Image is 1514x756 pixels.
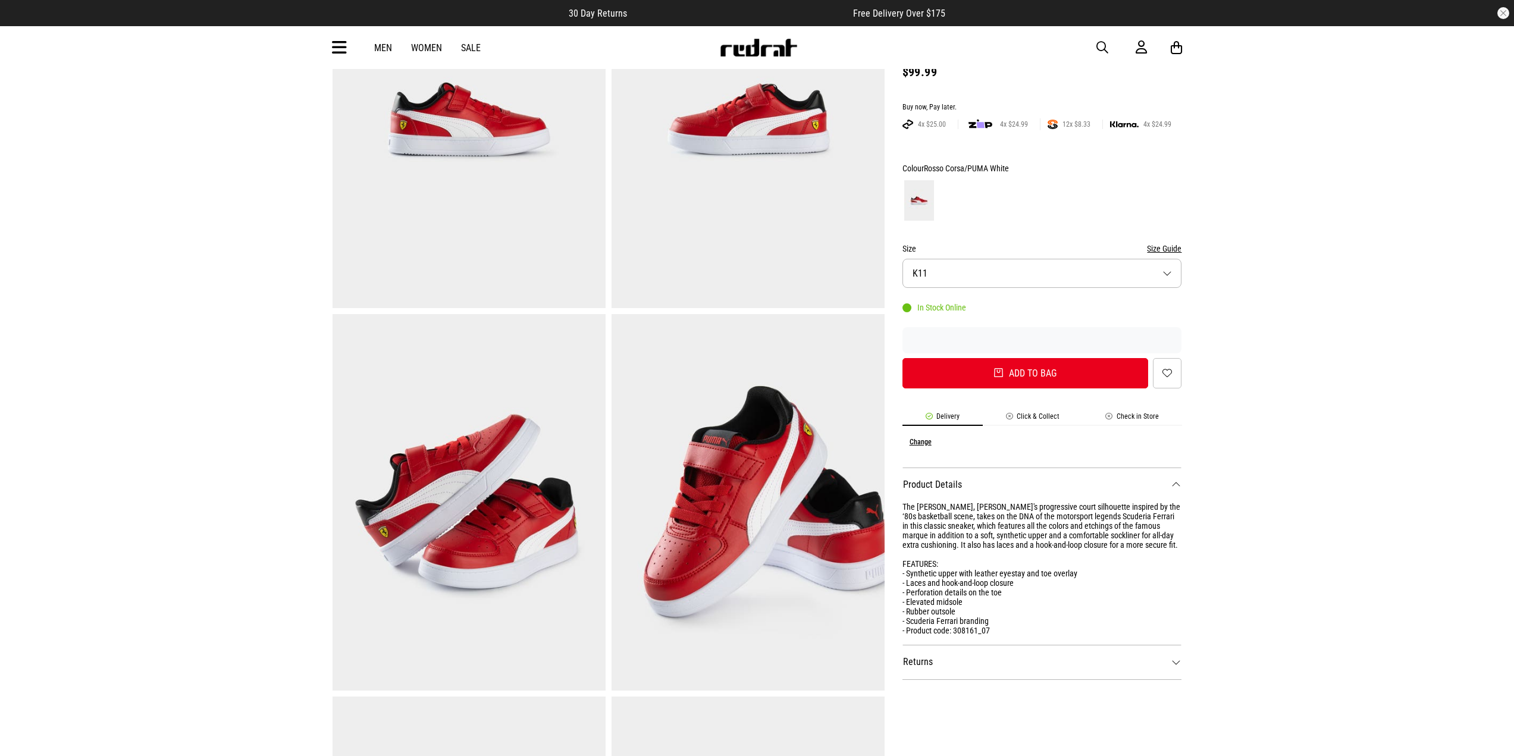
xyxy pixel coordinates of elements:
[910,438,932,446] button: Change
[902,334,1182,346] iframe: Customer reviews powered by Trustpilot
[902,412,983,426] li: Delivery
[902,161,1182,175] div: Colour
[995,120,1033,129] span: 4x $24.99
[853,8,945,19] span: Free Delivery Over $175
[924,164,1009,173] span: Rosso Corsa/PUMA White
[902,241,1182,256] div: Size
[902,358,1149,388] button: Add to bag
[1048,120,1058,129] img: SPLITPAY
[411,42,442,54] a: Women
[902,120,913,129] img: AFTERPAY
[10,5,45,40] button: Open LiveChat chat widget
[1147,241,1181,256] button: Size Guide
[1110,121,1139,128] img: KLARNA
[651,7,829,19] iframe: Customer reviews powered by Trustpilot
[902,303,966,312] div: In Stock Online
[902,645,1182,679] dt: Returns
[1139,120,1176,129] span: 4x $24.99
[968,118,992,130] img: zip
[913,120,951,129] span: 4x $25.00
[612,314,885,691] img: Puma Ferrari Caven 2.0 Ps Shoes - Kids in Red
[913,268,927,279] span: K11
[461,42,481,54] a: Sale
[374,42,392,54] a: Men
[902,502,1182,635] div: The [PERSON_NAME], [PERSON_NAME]'s progressive court silhouette inspired by the ‘80s basketball s...
[983,412,1083,426] li: Click & Collect
[333,314,606,691] img: Puma Ferrari Caven 2.0 Ps Shoes - Kids in Red
[902,259,1182,288] button: K11
[902,468,1182,502] dt: Product Details
[904,180,934,221] img: Rosso Corsa/PUMA White
[1083,412,1182,426] li: Check in Store
[569,8,627,19] span: 30 Day Returns
[719,39,798,57] img: Redrat logo
[902,103,1182,112] div: Buy now, Pay later.
[902,65,1182,79] div: $99.99
[1058,120,1095,129] span: 12x $8.33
